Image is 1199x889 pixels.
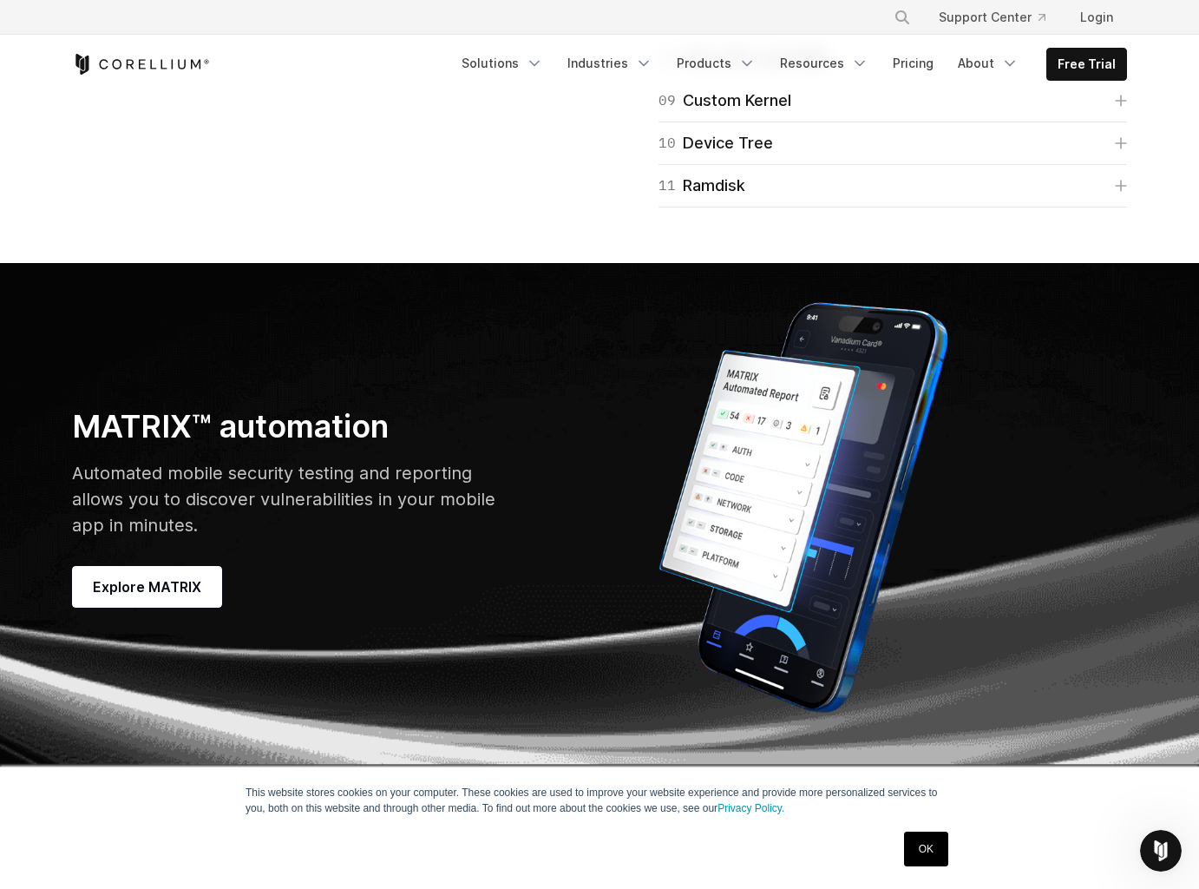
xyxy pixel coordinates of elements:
[1140,830,1182,872] iframe: Intercom live chat
[882,48,944,79] a: Pricing
[658,174,676,198] span: 11
[658,89,791,113] div: Custom Kernel
[947,48,1029,79] a: About
[658,89,1127,113] a: 09Custom Kernel
[72,566,222,608] a: Explore MATRIX
[1047,49,1126,80] a: Free Trial
[658,131,1127,155] a: 10Device Tree
[658,174,1127,198] a: 11Ramdisk
[93,576,201,597] span: Explore MATRIX
[451,48,1127,81] div: Navigation Menu
[873,2,1127,33] div: Navigation Menu
[72,407,496,446] h3: MATRIX™ automation
[72,463,495,536] span: Automated mobile security testing and reporting allows you to discover vulnerabilities in your mo...
[557,48,663,79] a: Industries
[658,131,773,155] div: Device Tree
[72,54,210,75] a: Corellium Home
[717,802,784,814] a: Privacy Policy.
[770,48,879,79] a: Resources
[666,48,766,79] a: Products
[658,174,745,198] div: Ramdisk
[904,832,948,866] a: OK
[1066,2,1127,33] a: Login
[658,131,676,155] span: 10
[246,785,953,816] p: This website stores cookies on your computer. These cookies are used to improve your website expe...
[887,2,918,33] button: Search
[617,291,990,725] img: Corellium's virtual hardware platform; MATRIX Automated Report
[925,2,1059,33] a: Support Center
[451,48,554,79] a: Solutions
[658,89,676,113] span: 09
